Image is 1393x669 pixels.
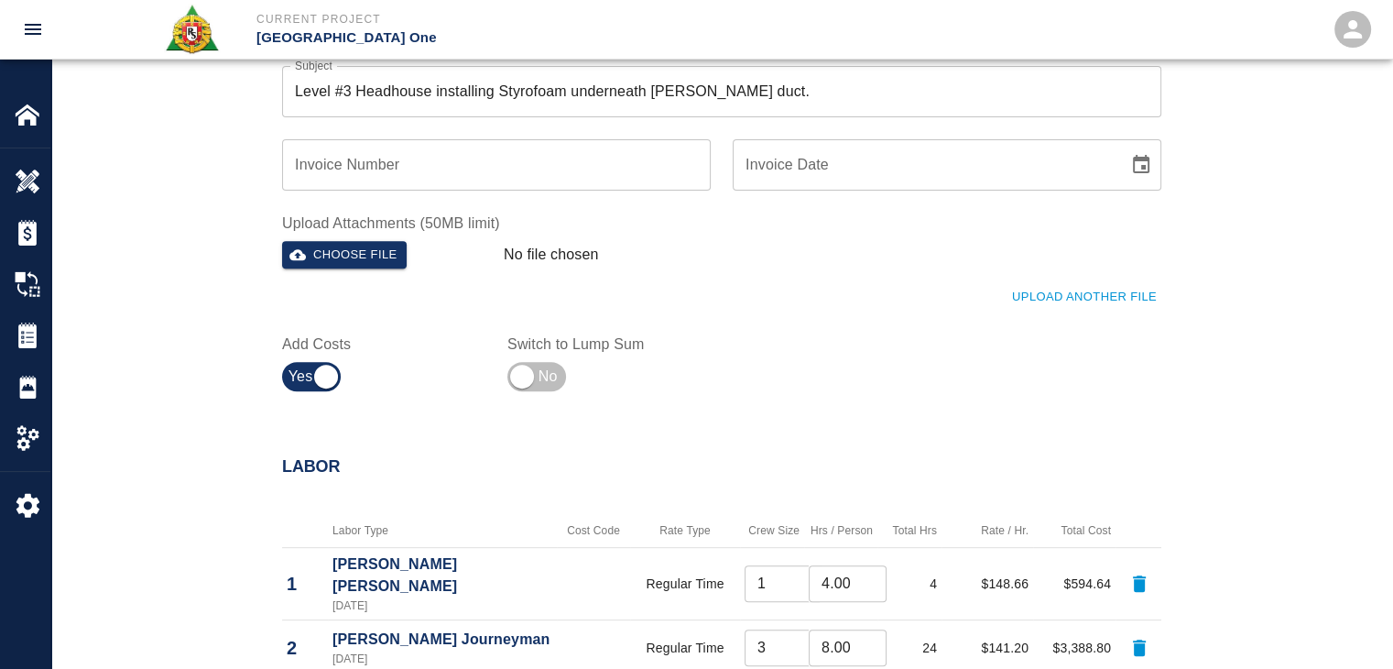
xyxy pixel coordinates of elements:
h2: Labor [282,457,1161,477]
label: Add Costs [282,334,485,355]
th: Total Cost [1033,514,1115,548]
button: open drawer [11,7,55,51]
p: 1 [287,570,323,598]
th: Labor Type [328,514,557,548]
td: $594.64 [1033,547,1115,620]
label: Upload Attachments (50MB limit) [282,213,1161,234]
label: Subject [295,58,332,73]
td: $148.66 [941,547,1033,620]
th: Total Hrs [877,514,941,548]
td: Regular Time [630,547,740,620]
th: Rate / Hr. [941,514,1033,548]
button: Choose date [1123,147,1159,183]
p: [DATE] [332,651,552,667]
input: mm/dd/yyyy [733,139,1115,191]
th: Crew Size [740,514,804,548]
th: Rate Type [630,514,740,548]
p: [PERSON_NAME] Journeyman [332,629,552,651]
button: Choose file [282,241,407,269]
p: No file chosen [504,244,599,266]
p: [DATE] [332,598,552,614]
label: Switch to Lump Sum [507,334,711,355]
th: Hrs / Person [804,514,877,548]
td: 4 [877,547,941,620]
p: [PERSON_NAME] [PERSON_NAME] [332,554,552,598]
p: 2 [287,634,323,662]
p: [GEOGRAPHIC_DATA] One [256,27,796,49]
p: Current Project [256,11,796,27]
th: Cost Code [557,514,630,548]
img: Roger & Sons Concrete [164,4,220,55]
button: Upload Another File [1007,283,1161,312]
